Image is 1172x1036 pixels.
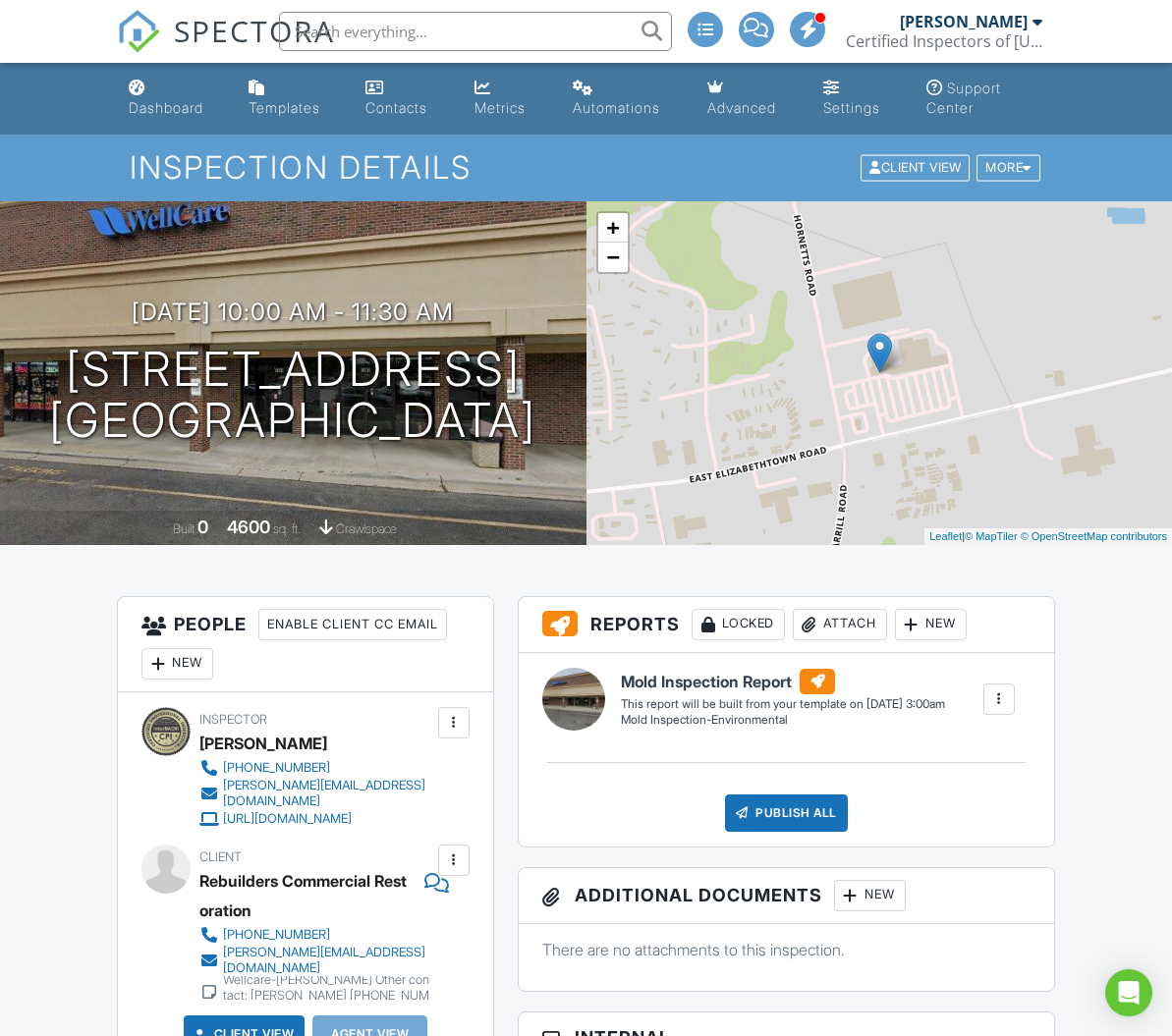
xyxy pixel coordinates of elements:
[121,71,225,127] a: Dashboard
[173,521,195,536] span: Built
[598,213,628,243] a: Zoom in
[197,517,208,537] div: 0
[129,99,203,116] div: Dashboard
[358,71,451,127] a: Contacts
[519,868,1054,924] h3: Additional Documents
[273,521,301,536] span: sq. ft.
[815,71,903,127] a: Settings
[861,155,970,182] div: Client View
[141,648,213,680] div: New
[223,945,433,976] div: [PERSON_NAME][EMAIL_ADDRESS][DOMAIN_NAME]
[118,597,493,692] h3: People
[621,696,945,712] div: This report will be built from your template on [DATE] 3:00am
[199,849,242,864] span: Client
[621,669,945,694] h6: Mold Inspection Report
[199,809,433,829] a: [URL][DOMAIN_NAME]
[174,10,335,51] span: SPECTORA
[223,927,330,943] div: [PHONE_NUMBER]
[707,99,776,116] div: Advanced
[227,517,270,537] div: 4600
[199,758,433,778] a: [PHONE_NUMBER]
[365,99,427,116] div: Contacts
[199,712,267,727] span: Inspector
[336,521,397,536] span: crawlspace
[199,925,433,945] a: [PHONE_NUMBER]
[573,99,660,116] div: Automations
[565,71,685,127] a: Automations (Advanced)
[699,71,800,127] a: Advanced
[977,155,1040,182] div: More
[199,729,327,758] div: [PERSON_NAME]
[895,609,967,640] div: New
[49,344,536,448] h1: [STREET_ADDRESS] [GEOGRAPHIC_DATA]
[223,811,352,827] div: [URL][DOMAIN_NAME]
[793,609,887,640] div: Attach
[859,159,975,174] a: Client View
[241,71,342,127] a: Templates
[846,31,1042,51] div: Certified Inspectors of North Carolina LLC
[1105,969,1152,1016] div: Open Intercom Messenger
[1021,530,1167,542] a: © OpenStreetMap contributors
[924,528,1172,545] div: |
[598,243,628,272] a: Zoom out
[223,956,433,1019] div: Client [PERSON_NAME] Site Contact Wellcare-[PERSON_NAME] Other contact: [PERSON_NAME] [PHONE_NUMBER]
[249,99,320,116] div: Templates
[132,299,454,325] h3: [DATE] 10:00 am - 11:30 am
[519,597,1054,653] h3: Reports
[823,99,880,116] div: Settings
[117,10,160,53] img: The Best Home Inspection Software - Spectora
[900,12,1028,31] div: [PERSON_NAME]
[117,27,335,68] a: SPECTORA
[919,71,1051,127] a: Support Center
[621,712,945,729] div: Mold Inspection-Environmental
[199,778,433,809] a: [PERSON_NAME][EMAIL_ADDRESS][DOMAIN_NAME]
[542,939,1031,960] p: There are no attachments to this inspection.
[199,945,433,976] a: [PERSON_NAME][EMAIL_ADDRESS][DOMAIN_NAME]
[926,80,1001,116] div: Support Center
[834,880,906,911] div: New
[965,530,1018,542] a: © MapTiler
[223,778,433,809] div: [PERSON_NAME][EMAIL_ADDRESS][DOMAIN_NAME]
[258,609,447,640] div: Enable Client CC Email
[725,794,848,832] div: Publish All
[467,71,548,127] a: Metrics
[223,760,330,776] div: [PHONE_NUMBER]
[279,12,672,51] input: Search everything...
[474,99,526,116] div: Metrics
[929,530,962,542] a: Leaflet
[130,150,1042,185] h1: Inspection Details
[692,609,785,640] div: Locked
[199,866,415,925] div: Rebuilders Commercial Restoration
